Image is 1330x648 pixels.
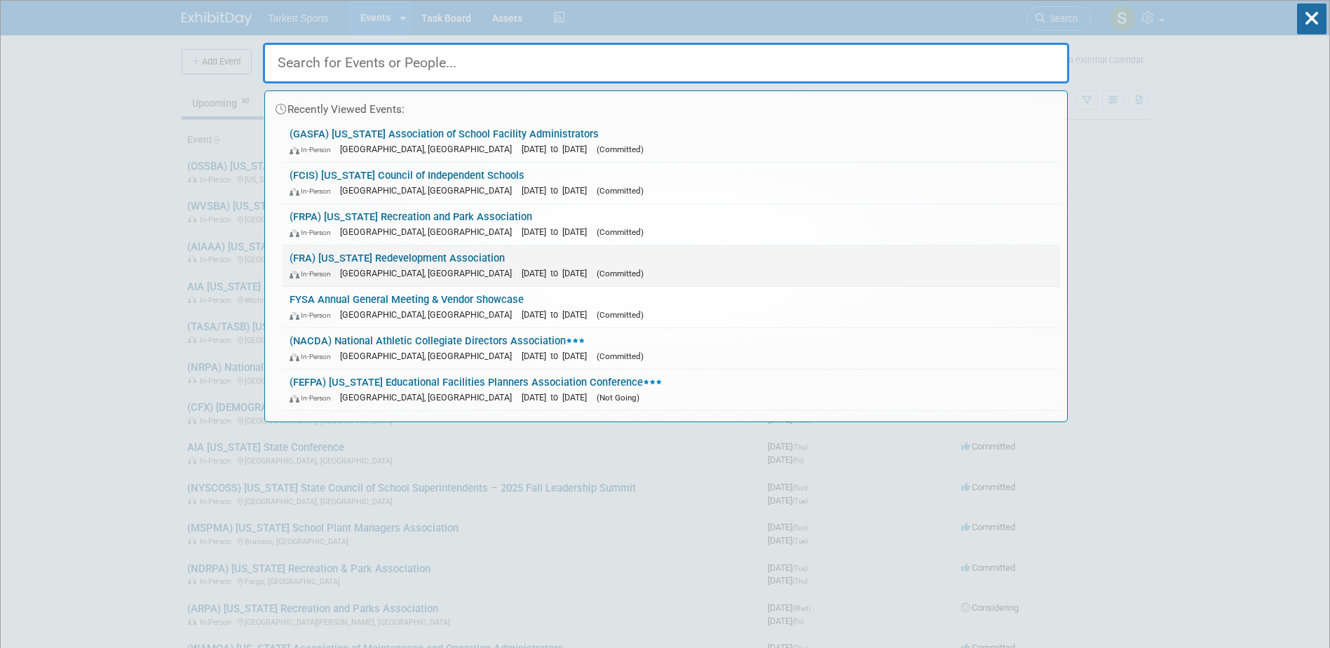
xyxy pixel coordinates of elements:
span: [DATE] to [DATE] [522,351,594,361]
span: (Committed) [597,144,644,154]
span: [GEOGRAPHIC_DATA], [GEOGRAPHIC_DATA] [340,392,519,403]
span: [DATE] to [DATE] [522,185,594,196]
span: [DATE] to [DATE] [522,268,594,278]
span: In-Person [290,145,337,154]
span: In-Person [290,352,337,361]
input: Search for Events or People... [263,43,1069,83]
span: [GEOGRAPHIC_DATA], [GEOGRAPHIC_DATA] [340,309,519,320]
span: In-Person [290,311,337,320]
span: [GEOGRAPHIC_DATA], [GEOGRAPHIC_DATA] [340,227,519,237]
span: [GEOGRAPHIC_DATA], [GEOGRAPHIC_DATA] [340,185,519,196]
span: (Committed) [597,310,644,320]
a: (FRA) [US_STATE] Redevelopment Association In-Person [GEOGRAPHIC_DATA], [GEOGRAPHIC_DATA] [DATE] ... [283,245,1060,286]
a: (GASFA) [US_STATE] Association of School Facility Administrators In-Person [GEOGRAPHIC_DATA], [GE... [283,121,1060,162]
a: (FCIS) [US_STATE] Council of Independent Schools In-Person [GEOGRAPHIC_DATA], [GEOGRAPHIC_DATA] [... [283,163,1060,203]
span: In-Person [290,269,337,278]
span: [GEOGRAPHIC_DATA], [GEOGRAPHIC_DATA] [340,268,519,278]
span: In-Person [290,228,337,237]
span: [DATE] to [DATE] [522,227,594,237]
span: (Committed) [597,186,644,196]
a: (FEFPA) [US_STATE] Educational Facilities Planners Association Conference In-Person [GEOGRAPHIC_D... [283,370,1060,410]
span: [GEOGRAPHIC_DATA], [GEOGRAPHIC_DATA] [340,351,519,361]
span: (Committed) [597,227,644,237]
span: [DATE] to [DATE] [522,309,594,320]
span: [DATE] to [DATE] [522,144,594,154]
div: Recently Viewed Events: [272,91,1060,121]
span: [GEOGRAPHIC_DATA], [GEOGRAPHIC_DATA] [340,144,519,154]
span: (Committed) [597,351,644,361]
span: [DATE] to [DATE] [522,392,594,403]
span: In-Person [290,393,337,403]
span: In-Person [290,187,337,196]
a: FYSA Annual General Meeting & Vendor Showcase In-Person [GEOGRAPHIC_DATA], [GEOGRAPHIC_DATA] [DAT... [283,287,1060,328]
a: (NACDA) National Athletic Collegiate Directors Association In-Person [GEOGRAPHIC_DATA], [GEOGRAPH... [283,328,1060,369]
span: (Committed) [597,269,644,278]
span: (Not Going) [597,393,639,403]
a: (FRPA) [US_STATE] Recreation and Park Association In-Person [GEOGRAPHIC_DATA], [GEOGRAPHIC_DATA] ... [283,204,1060,245]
